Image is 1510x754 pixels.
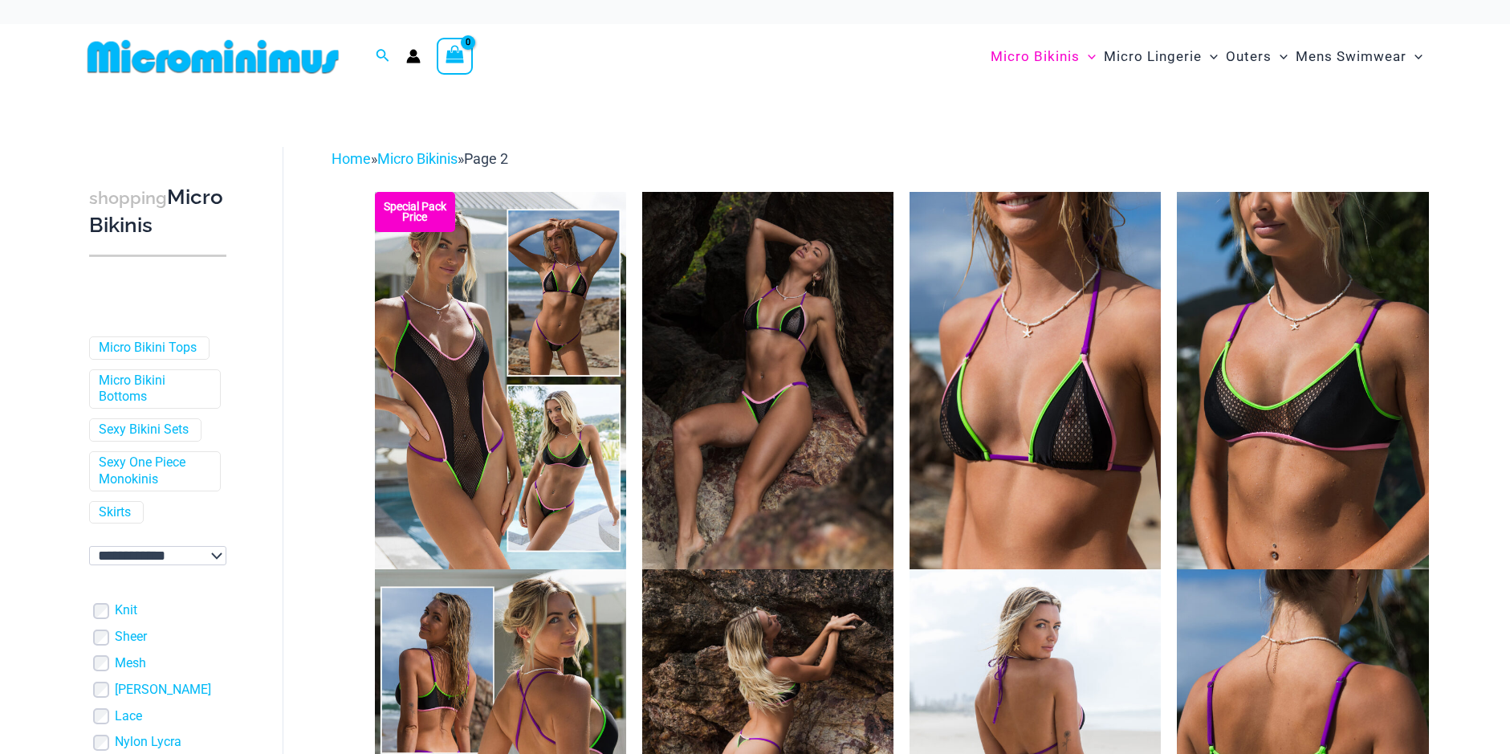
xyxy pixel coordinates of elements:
span: Menu Toggle [1406,36,1422,77]
img: Collection Pack [375,192,626,569]
span: Micro Lingerie [1104,36,1202,77]
span: Micro Bikinis [991,36,1080,77]
a: OutersMenu ToggleMenu Toggle [1222,32,1292,81]
a: [PERSON_NAME] [115,682,211,699]
a: Account icon link [406,49,421,63]
a: Skirts [99,504,131,521]
img: Reckless Neon Crush Black Neon 349 Crop Top 02 [1177,192,1428,569]
img: Reckless Neon Crush Black Neon 306 Tri Top 296 Cheeky 04 [642,192,893,569]
span: Menu Toggle [1272,36,1288,77]
a: Nylon Lycra [115,734,181,751]
img: MM SHOP LOGO FLAT [81,39,345,75]
a: Mens SwimwearMenu ToggleMenu Toggle [1292,32,1427,81]
span: » » [332,150,508,167]
select: wpc-taxonomy-pa_color-745982 [89,546,226,565]
span: Page 2 [464,150,508,167]
a: Lace [115,708,142,725]
a: View Shopping Cart, empty [437,38,474,75]
span: Outers [1226,36,1272,77]
a: Sexy One Piece Monokinis [99,454,208,488]
nav: Site Navigation [984,30,1430,84]
span: Mens Swimwear [1296,36,1406,77]
a: Sheer [115,629,147,646]
a: Micro Bikinis [377,150,458,167]
h3: Micro Bikinis [89,184,226,239]
a: Search icon link [376,47,390,67]
span: Menu Toggle [1202,36,1218,77]
a: Mesh [115,655,146,672]
a: Micro Bikini Tops [99,340,197,357]
a: Home [332,150,371,167]
span: Menu Toggle [1080,36,1096,77]
a: Micro BikinisMenu ToggleMenu Toggle [987,32,1100,81]
a: Micro LingerieMenu ToggleMenu Toggle [1100,32,1222,81]
img: Reckless Neon Crush Black Neon 306 Tri Top 01 [910,192,1161,569]
a: Knit [115,602,137,619]
a: Sexy Bikini Sets [99,422,189,438]
span: shopping [89,188,167,208]
b: Special Pack Price [375,202,455,222]
a: Micro Bikini Bottoms [99,373,208,406]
